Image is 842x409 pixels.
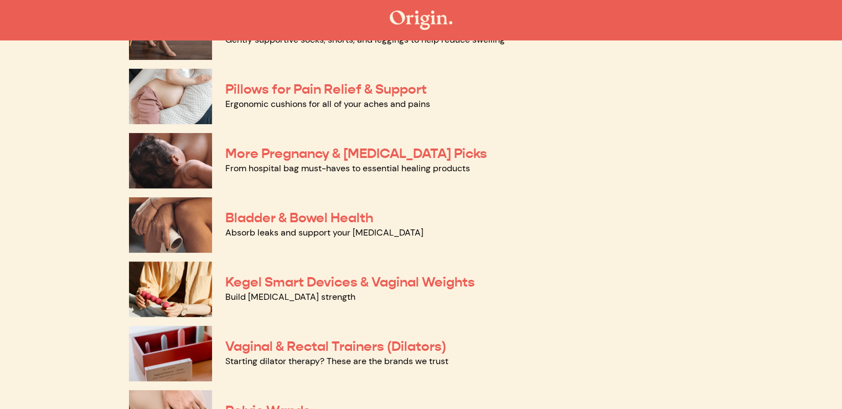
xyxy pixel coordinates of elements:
a: Build [MEDICAL_DATA] strength [225,291,355,303]
img: Kegel Smart Devices & Vaginal Weights [129,262,212,317]
a: Pillows for Pain Relief & Support [225,81,427,98]
a: Starting dilator therapy? These are the brands we trust [225,355,448,367]
img: Vaginal & Rectal Trainers (Dilators) [129,326,212,381]
a: More Pregnancy & [MEDICAL_DATA] Picks [225,145,487,162]
a: Vaginal & Rectal Trainers (Dilators) [225,338,446,355]
a: Absorb leaks and support your [MEDICAL_DATA] [225,227,423,238]
img: Pillows for Pain Relief & Support [129,69,212,124]
img: The Origin Shop [390,11,452,30]
a: Kegel Smart Devices & Vaginal Weights [225,274,475,290]
a: Bladder & Bowel Health [225,209,373,226]
a: Ergonomic cushions for all of your aches and pains [225,98,430,110]
img: More Pregnancy & Postpartum Picks [129,133,212,188]
a: From hospital bag must-haves to essential healing products [225,162,470,174]
img: Bladder & Bowel Health [129,197,212,253]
